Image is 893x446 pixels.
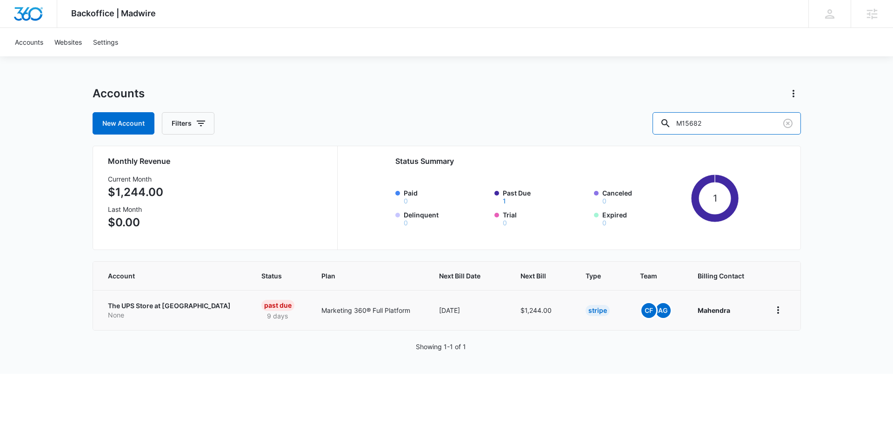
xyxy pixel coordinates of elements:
[520,271,550,281] span: Next Bill
[261,271,285,281] span: Status
[428,290,510,330] td: [DATE]
[108,271,226,281] span: Account
[713,192,717,204] tspan: 1
[108,301,240,311] p: The UPS Store at [GEOGRAPHIC_DATA]
[108,311,240,320] p: None
[786,86,801,101] button: Actions
[641,303,656,318] span: CF
[93,112,154,135] a: New Account
[49,28,87,56] a: Websites
[87,28,124,56] a: Settings
[416,342,466,351] p: Showing 1-1 of 1
[108,184,163,201] p: $1,244.00
[108,155,326,167] h2: Monthly Revenue
[71,8,156,18] span: Backoffice | Madwire
[439,271,485,281] span: Next Bill Date
[261,300,294,311] div: Past Due
[395,155,739,167] h2: Status Summary
[404,210,489,226] label: Delinquent
[698,271,748,281] span: Billing Contact
[503,198,506,204] button: Past Due
[780,116,795,131] button: Clear
[93,87,145,101] h1: Accounts
[602,188,688,204] label: Canceled
[509,290,574,330] td: $1,244.00
[503,210,588,226] label: Trial
[586,305,610,316] div: Stripe
[108,301,240,319] a: The UPS Store at [GEOGRAPHIC_DATA]None
[9,28,49,56] a: Accounts
[108,174,163,184] h3: Current Month
[261,311,293,321] p: 9 days
[640,271,662,281] span: Team
[653,112,801,135] input: Search
[698,306,730,314] strong: Mahendra
[656,303,671,318] span: AG
[108,214,163,231] p: $0.00
[404,188,489,204] label: Paid
[321,271,417,281] span: Plan
[602,210,688,226] label: Expired
[321,305,417,315] p: Marketing 360® Full Platform
[162,112,214,135] button: Filters
[503,188,588,204] label: Past Due
[108,204,163,214] h3: Last Month
[586,271,604,281] span: Type
[771,303,786,318] button: home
